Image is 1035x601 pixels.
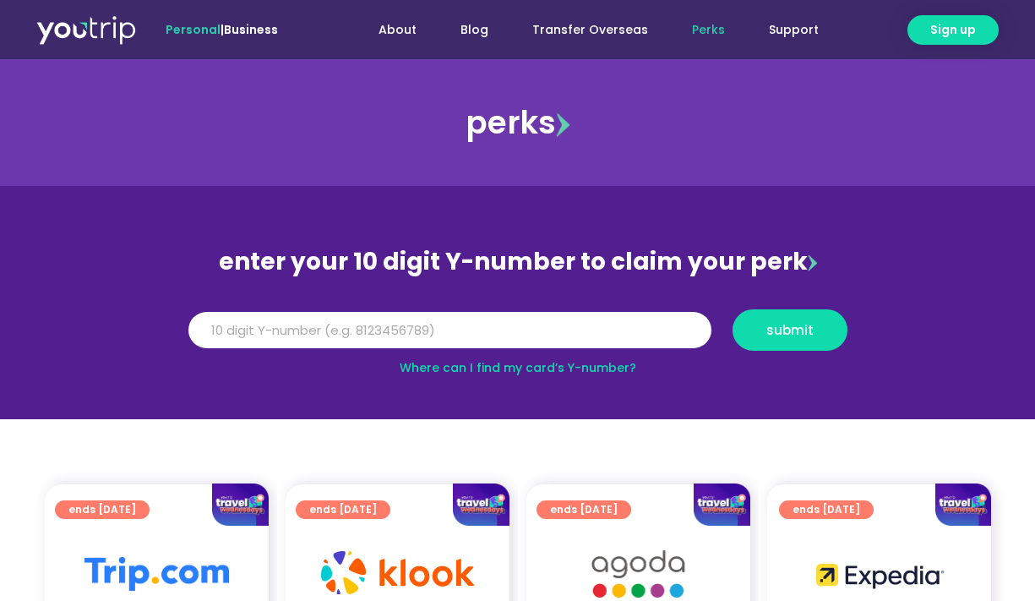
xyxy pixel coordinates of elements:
span: Personal [166,21,221,38]
a: About [357,14,439,46]
button: submit [733,309,847,351]
a: Perks [670,14,747,46]
a: Blog [439,14,510,46]
a: Sign up [907,15,999,45]
nav: Menu [324,14,841,46]
span: Sign up [930,21,976,39]
div: enter your 10 digit Y-number to claim your perk [180,240,856,284]
a: Business [224,21,278,38]
a: Support [747,14,841,46]
a: Transfer Overseas [510,14,670,46]
span: submit [766,324,814,336]
input: 10 digit Y-number (e.g. 8123456789) [188,312,711,349]
form: Y Number [188,309,847,363]
span: | [166,21,278,38]
a: Where can I find my card’s Y-number? [400,359,636,376]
